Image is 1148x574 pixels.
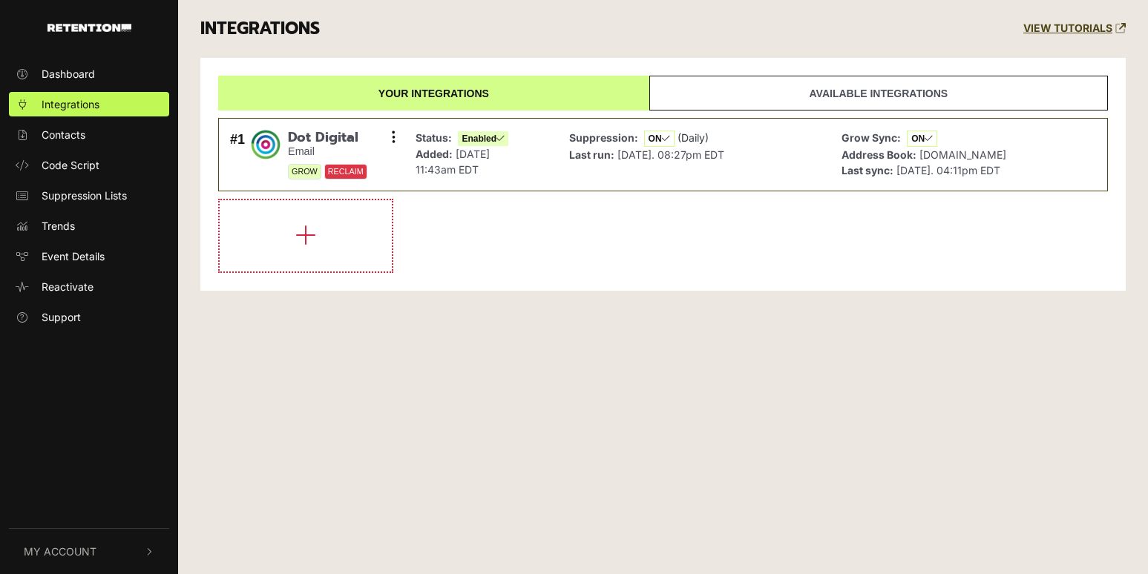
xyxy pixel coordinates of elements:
[1023,22,1126,35] a: VIEW TUTORIALS
[42,279,94,294] span: Reactivate
[9,305,169,329] a: Support
[288,145,367,158] small: Email
[416,148,490,176] span: [DATE] 11:43am EDT
[9,122,169,147] a: Contacts
[907,131,937,147] span: ON
[42,96,99,112] span: Integrations
[842,148,916,161] strong: Address Book:
[200,19,320,39] h3: INTEGRATIONS
[42,157,99,173] span: Code Script
[42,248,105,264] span: Event Details
[288,164,321,179] span: GROW
[42,66,95,82] span: Dashboard
[24,544,96,559] span: My Account
[842,164,893,177] strong: Last sync:
[9,153,169,177] a: Code Script
[416,131,452,144] strong: Status:
[218,76,649,110] a: Your integrations
[42,309,81,325] span: Support
[896,164,1000,177] span: [DATE]. 04:11pm EDT
[9,244,169,268] a: Event Details
[9,92,169,116] a: Integrations
[617,148,724,161] span: [DATE]. 08:27pm EDT
[9,529,169,574] button: My Account
[42,218,75,234] span: Trends
[42,127,85,142] span: Contacts
[569,131,638,144] strong: Suppression:
[9,62,169,86] a: Dashboard
[644,131,675,147] span: ON
[9,214,169,238] a: Trends
[324,164,367,179] span: RECLAIM
[230,130,245,180] div: #1
[458,131,508,146] span: Enabled
[9,183,169,208] a: Suppression Lists
[416,148,453,160] strong: Added:
[47,24,131,32] img: Retention.com
[649,76,1108,110] a: Available integrations
[9,274,169,299] a: Reactivate
[569,148,614,161] strong: Last run:
[678,131,709,144] span: (Daily)
[919,148,1006,161] span: [DOMAIN_NAME]
[42,188,127,203] span: Suppression Lists
[288,130,367,146] span: Dot Digital
[251,130,281,159] img: Dot Digital
[842,131,901,144] strong: Grow Sync:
